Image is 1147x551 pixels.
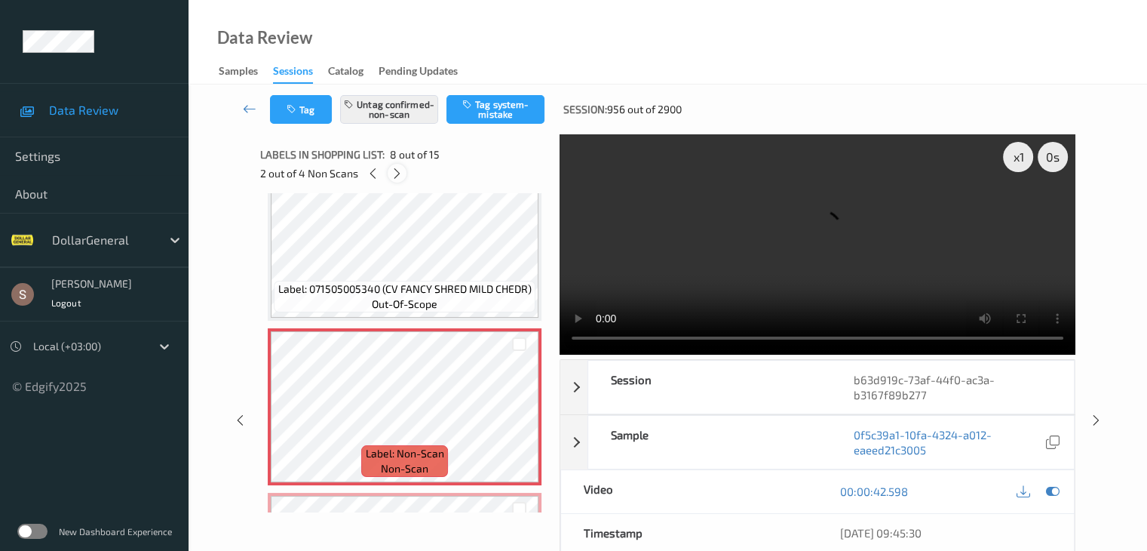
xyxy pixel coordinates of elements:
div: Sessionb63d919c-73af-44f0-ac3a-b3167f89b277 [560,360,1075,414]
a: 00:00:42.598 [840,484,908,499]
a: 0f5c39a1-10fa-4324-a012-eaeed21c3005 [854,427,1042,457]
div: Pending Updates [379,63,458,82]
div: Catalog [328,63,363,82]
div: [DATE] 09:45:30 [840,525,1051,540]
div: Video [561,470,817,513]
a: Catalog [328,61,379,82]
span: Labels in shopping list: [260,147,385,162]
button: Tag [270,95,332,124]
button: Tag system-mistake [446,95,544,124]
span: Session: [563,102,607,117]
a: Sessions [273,61,328,84]
div: b63d919c-73af-44f0-ac3a-b3167f89b277 [831,361,1074,414]
span: Label: 071505005340 (CV FANCY SHRED MILD CHEDR) [278,282,532,297]
a: Pending Updates [379,61,473,82]
div: Session [588,361,831,414]
div: Sessions [273,63,313,84]
div: Sample [588,416,831,469]
button: Untag confirmed-non-scan [340,95,438,124]
span: non-scan [381,461,428,476]
span: Label: Non-Scan [366,446,444,461]
span: 956 out of 2900 [607,102,682,117]
div: 0 s [1038,142,1068,172]
span: out-of-scope [372,297,437,312]
a: Samples [219,61,273,82]
div: 2 out of 4 Non Scans [260,164,549,183]
div: x 1 [1003,142,1033,172]
div: Data Review [217,30,312,45]
span: 8 out of 15 [390,147,440,162]
div: Sample0f5c39a1-10fa-4324-a012-eaeed21c3005 [560,415,1075,469]
div: Samples [219,63,258,82]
